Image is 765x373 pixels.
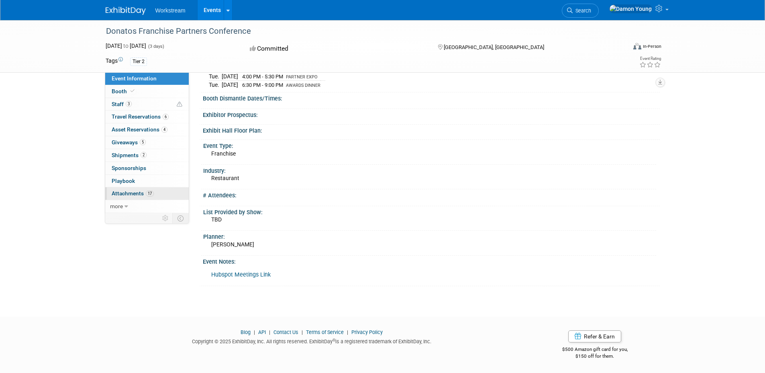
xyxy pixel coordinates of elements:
[112,165,146,171] span: Sponsorships
[211,271,271,278] a: Hubspot Meetings Link
[286,83,320,88] span: AWARDS DINNER
[345,329,350,335] span: |
[609,4,652,13] img: Damon Young
[203,92,660,102] div: Booth Dismantle Dates/Times:
[300,329,305,335] span: |
[172,213,189,223] td: Toggle Event Tabs
[203,165,656,175] div: Industry:
[222,72,238,81] td: [DATE]
[242,74,283,80] span: 4:00 PM - 5:30 PM
[105,111,189,123] a: Travel Reservations6
[579,42,662,54] div: Event Format
[203,125,660,135] div: Exhibit Hall Floor Plan:
[568,330,621,342] a: Refer & Earn
[105,175,189,187] a: Playbook
[106,7,146,15] img: ExhibitDay
[126,101,132,107] span: 3
[112,139,146,146] span: Giveaways
[147,44,164,49] span: (3 days)
[112,190,154,197] span: Attachments
[130,57,147,66] div: Tier 2
[122,43,130,49] span: to
[106,43,146,49] span: [DATE] [DATE]
[146,191,154,197] span: 17
[530,353,660,360] div: $150 off for them.
[273,329,298,335] a: Contact Us
[242,82,283,88] span: 6:30 PM - 9:00 PM
[444,44,544,50] span: [GEOGRAPHIC_DATA], [GEOGRAPHIC_DATA]
[267,329,272,335] span: |
[105,98,189,111] a: Staff3
[203,140,656,150] div: Event Type:
[159,213,173,223] td: Personalize Event Tab Strip
[306,329,344,335] a: Terms of Service
[105,85,189,98] a: Booth
[140,139,146,145] span: 5
[112,126,167,133] span: Asset Reservations
[203,109,660,119] div: Exhibitor Prospectus:
[211,175,239,181] span: Restaurant
[203,206,656,216] div: List Provided by Show:
[112,75,157,82] span: Event Information
[258,329,266,335] a: API
[333,338,335,342] sup: ®
[530,341,660,359] div: $500 Amazon gift card for you,
[105,200,189,213] a: more
[103,24,614,39] div: Donatos Franchise Partners Conference
[203,231,656,241] div: Planner:
[639,57,661,61] div: Event Rating
[562,4,599,18] a: Search
[141,152,147,158] span: 2
[222,81,238,89] td: [DATE]
[112,178,135,184] span: Playbook
[241,329,251,335] a: Blog
[161,127,167,133] span: 4
[105,187,189,200] a: Attachments17
[105,149,189,162] a: Shipments2
[573,8,591,14] span: Search
[106,57,123,66] td: Tags
[351,329,383,335] a: Privacy Policy
[105,162,189,174] a: Sponsorships
[211,150,236,157] span: Franchise
[209,72,222,81] td: Tue.
[105,123,189,136] a: Asset Reservations4
[112,88,136,94] span: Booth
[211,216,222,223] span: TBD
[112,101,132,107] span: Staff
[131,89,135,93] i: Booth reservation complete
[105,136,189,149] a: Giveaways5
[211,241,254,248] span: [PERSON_NAME]
[209,81,222,89] td: Tue.
[110,203,123,209] span: more
[643,43,661,49] div: In-Person
[177,101,182,108] span: Potential Scheduling Conflict -- at least one attendee is tagged in another overlapping event.
[203,189,660,199] div: # Attendees:
[163,114,169,120] span: 6
[112,152,147,158] span: Shipments
[155,7,186,14] span: Workstream
[252,329,257,335] span: |
[112,113,169,120] span: Travel Reservations
[633,43,641,49] img: Format-Inperson.png
[203,256,660,266] div: Event Notes:
[286,74,318,80] span: PARTNER EXPO
[105,72,189,85] a: Event Information
[247,42,425,56] div: Committed
[106,336,518,345] div: Copyright © 2025 ExhibitDay, Inc. All rights reserved. ExhibitDay is a registered trademark of Ex...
